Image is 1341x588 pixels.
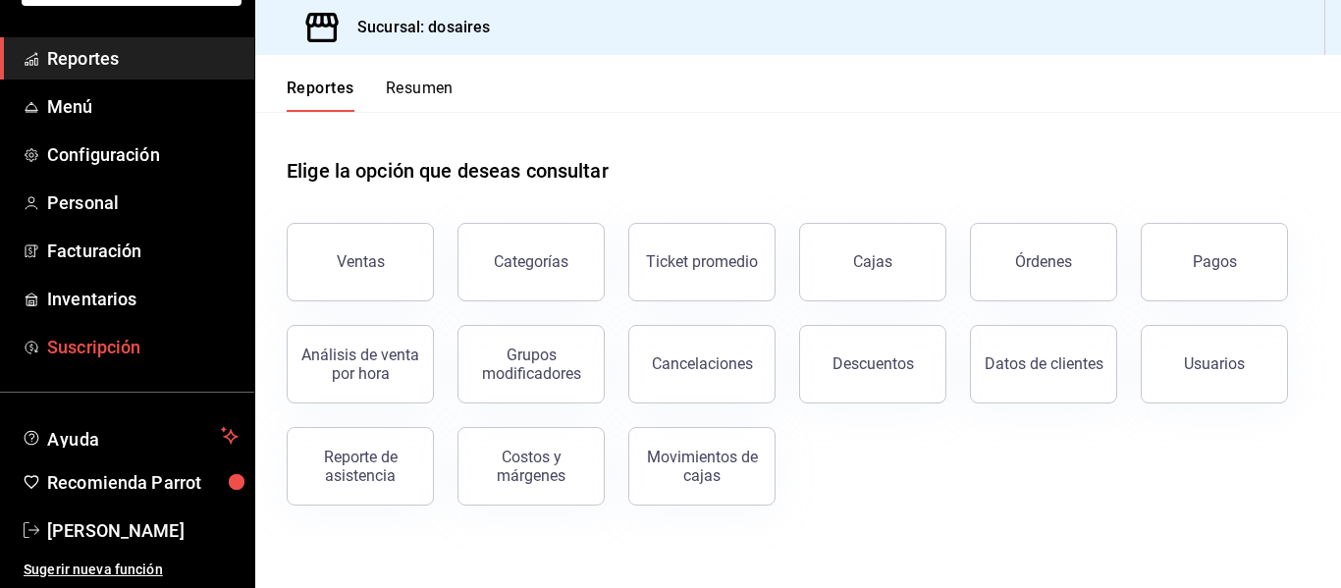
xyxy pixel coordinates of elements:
[970,325,1117,403] button: Datos de clientes
[287,325,434,403] button: Análisis de venta por hora
[287,427,434,506] button: Reporte de asistencia
[1193,252,1237,271] div: Pagos
[628,427,776,506] button: Movimientos de cajas
[47,45,239,72] span: Reportes
[287,79,354,112] button: Reportes
[287,156,609,186] h1: Elige la opción que deseas consultar
[985,354,1103,373] div: Datos de clientes
[299,448,421,485] div: Reporte de asistencia
[470,346,592,383] div: Grupos modificadores
[470,448,592,485] div: Costos y márgenes
[457,325,605,403] button: Grupos modificadores
[652,354,753,373] div: Cancelaciones
[287,79,454,112] div: navigation tabs
[457,223,605,301] button: Categorías
[337,252,385,271] div: Ventas
[47,238,239,264] span: Facturación
[494,252,568,271] div: Categorías
[47,93,239,120] span: Menú
[47,517,239,544] span: [PERSON_NAME]
[641,448,763,485] div: Movimientos de cajas
[799,223,946,301] button: Cajas
[1015,252,1072,271] div: Órdenes
[24,560,239,580] span: Sugerir nueva función
[628,325,776,403] button: Cancelaciones
[853,252,892,271] div: Cajas
[1141,325,1288,403] button: Usuarios
[299,346,421,383] div: Análisis de venta por hora
[342,16,490,39] h3: Sucursal: dosaires
[47,286,239,312] span: Inventarios
[386,79,454,112] button: Resumen
[799,325,946,403] button: Descuentos
[287,223,434,301] button: Ventas
[832,354,914,373] div: Descuentos
[457,427,605,506] button: Costos y márgenes
[47,334,239,360] span: Suscripción
[970,223,1117,301] button: Órdenes
[628,223,776,301] button: Ticket promedio
[47,141,239,168] span: Configuración
[1141,223,1288,301] button: Pagos
[646,252,758,271] div: Ticket promedio
[47,469,239,496] span: Recomienda Parrot
[47,189,239,216] span: Personal
[47,424,213,448] span: Ayuda
[1184,354,1245,373] div: Usuarios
